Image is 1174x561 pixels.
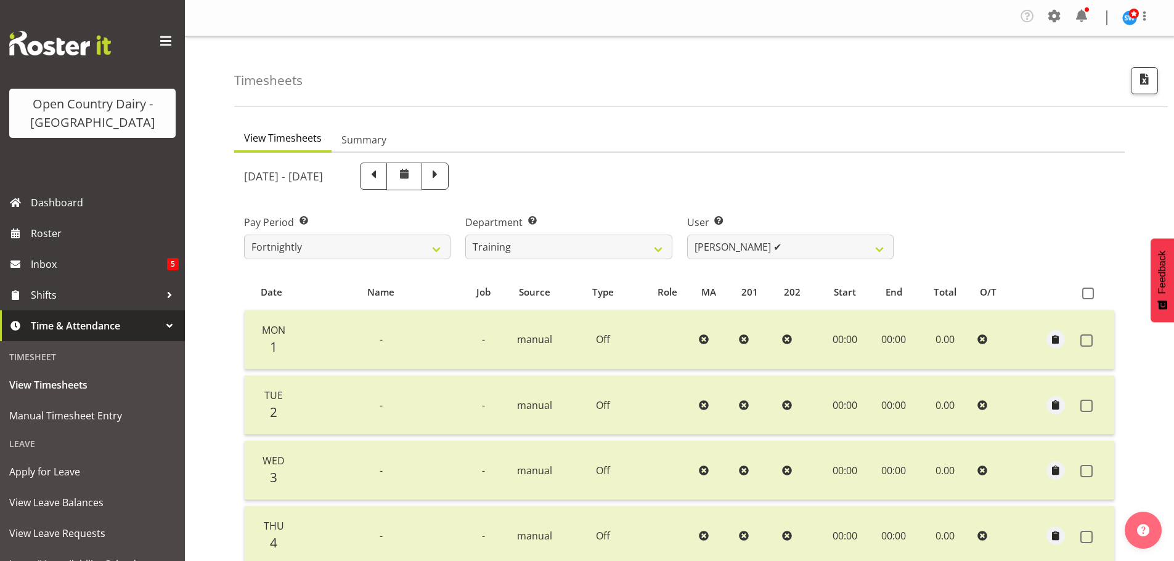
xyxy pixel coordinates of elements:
[1157,251,1168,294] span: Feedback
[918,310,972,369] td: 0.00
[31,193,179,212] span: Dashboard
[9,462,176,481] span: Apply for Leave
[22,95,163,132] div: Open Country Dairy - [GEOGRAPHIC_DATA]
[647,285,687,299] div: Role
[31,317,160,335] span: Time & Attendance
[517,529,552,543] span: manual
[31,286,160,304] span: Shifts
[517,398,552,412] span: manual
[9,493,176,512] span: View Leave Balances
[3,456,182,487] a: Apply for Leave
[701,285,727,299] div: MA
[270,338,277,355] span: 1
[9,406,176,425] span: Manual Timesheet Entry
[918,441,972,500] td: 0.00
[3,431,182,456] div: Leave
[687,215,894,230] label: User
[380,529,383,543] span: -
[471,285,496,299] div: Job
[31,224,179,243] span: Roster
[1151,238,1174,322] button: Feedback - Show survey
[1137,524,1149,536] img: help-xxl-2.png
[566,376,640,435] td: Off
[566,310,640,369] td: Off
[234,73,303,87] h4: Timesheets
[263,454,285,467] span: Wed
[380,398,383,412] span: -
[305,285,457,299] div: Name
[264,389,283,402] span: Tue
[264,519,284,533] span: Thu
[380,464,383,477] span: -
[31,255,167,273] span: Inbox
[517,333,552,346] span: manual
[510,285,560,299] div: Source
[9,31,111,55] img: Rosterit website logo
[482,529,485,543] span: -
[270,403,277,421] span: 2
[870,441,918,500] td: 00:00
[925,285,966,299] div: Total
[251,285,290,299] div: Date
[270,534,277,551] span: 4
[244,215,450,230] label: Pay Period
[3,518,182,549] a: View Leave Requests
[741,285,770,299] div: 201
[341,132,386,147] span: Summary
[980,285,1008,299] div: O/T
[574,285,634,299] div: Type
[877,285,911,299] div: End
[3,487,182,518] a: View Leave Balances
[826,285,863,299] div: Start
[566,441,640,500] td: Off
[820,376,870,435] td: 00:00
[820,310,870,369] td: 00:00
[870,376,918,435] td: 00:00
[465,215,672,230] label: Department
[1131,67,1158,94] button: Export CSV
[517,464,552,477] span: manual
[482,398,485,412] span: -
[9,376,176,394] span: View Timesheets
[1122,10,1137,25] img: steve-webb7510.jpg
[270,469,277,486] span: 3
[3,369,182,400] a: View Timesheets
[9,524,176,543] span: View Leave Requests
[380,333,383,346] span: -
[244,169,323,183] h5: [DATE] - [DATE]
[918,376,972,435] td: 0.00
[820,441,870,500] td: 00:00
[244,131,322,145] span: View Timesheets
[3,344,182,369] div: Timesheet
[262,323,285,337] span: Mon
[167,258,179,270] span: 5
[482,333,485,346] span: -
[482,464,485,477] span: -
[784,285,812,299] div: 202
[3,400,182,431] a: Manual Timesheet Entry
[870,310,918,369] td: 00:00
